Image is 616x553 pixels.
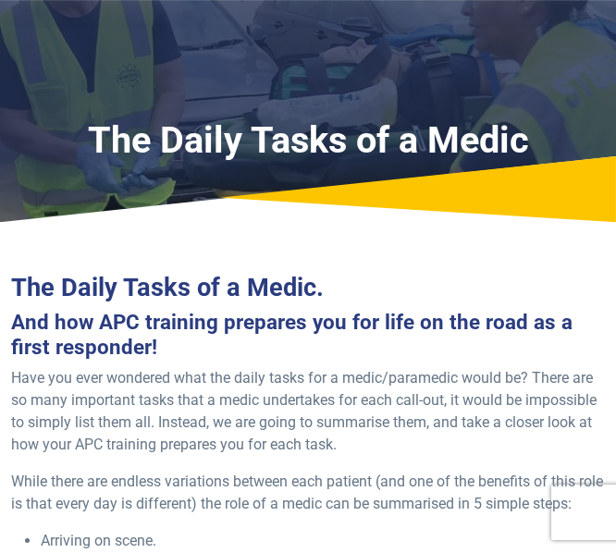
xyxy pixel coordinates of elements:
h3: And how APC training prepares you for life on the road as a first responder! [11,310,605,360]
h1: The Daily Tasks of a Medic [11,118,605,163]
p: While there are endless variations between each patient (and one of the benefits of this role is ... [11,471,605,515]
li: Arriving on scene. [41,530,605,552]
p: Have you ever wondered what the daily tasks for a medic/paramedic would be? There are so many imp... [11,367,605,456]
h2: The Daily Tasks of a Medic. [11,273,605,303]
